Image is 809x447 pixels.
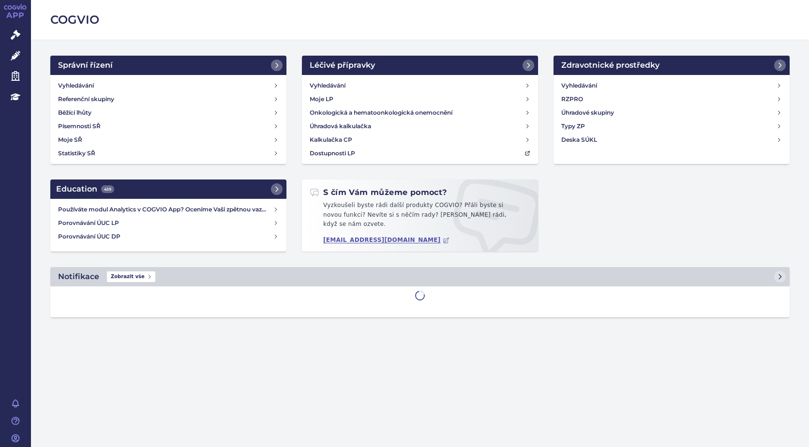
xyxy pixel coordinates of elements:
[561,121,585,131] h4: Typy ZP
[58,205,273,214] h4: Používáte modul Analytics v COGVIO App? Oceníme Vaši zpětnou vazbu!
[306,106,534,119] a: Onkologická a hematoonkologická onemocnění
[561,81,597,90] h4: Vyhledávání
[54,216,283,230] a: Porovnávání ÚUC LP
[554,56,790,75] a: Zdravotnické prostředky
[306,133,534,147] a: Kalkulačka CP
[310,187,447,198] h2: S čím Vám můžeme pomoct?
[50,179,286,199] a: Education439
[54,230,283,243] a: Porovnávání ÚUC DP
[58,94,114,104] h4: Referenční skupiny
[58,135,82,145] h4: Moje SŘ
[50,12,790,28] h2: COGVIO
[310,201,530,233] p: Vyzkoušeli byste rádi další produkty COGVIO? Přáli byste si novou funkci? Nevíte si s něčím rady?...
[557,106,786,119] a: Úhradové skupiny
[310,60,375,71] h2: Léčivé přípravky
[58,232,273,241] h4: Porovnávání ÚUC DP
[58,108,91,118] h4: Běžící lhůty
[54,79,283,92] a: Vyhledávání
[54,147,283,160] a: Statistiky SŘ
[561,135,597,145] h4: Deska SÚKL
[54,119,283,133] a: Písemnosti SŘ
[310,81,345,90] h4: Vyhledávání
[306,147,534,160] a: Dostupnosti LP
[310,94,333,104] h4: Moje LP
[58,149,95,158] h4: Statistiky SŘ
[107,271,155,282] span: Zobrazit vše
[557,79,786,92] a: Vyhledávání
[323,237,449,244] a: [EMAIL_ADDRESS][DOMAIN_NAME]
[50,267,790,286] a: NotifikaceZobrazit vše
[58,121,101,131] h4: Písemnosti SŘ
[557,92,786,106] a: RZPRO
[101,185,114,193] span: 439
[557,133,786,147] a: Deska SÚKL
[561,94,583,104] h4: RZPRO
[54,106,283,119] a: Běžící lhůty
[310,135,352,145] h4: Kalkulačka CP
[306,92,534,106] a: Moje LP
[310,108,452,118] h4: Onkologická a hematoonkologická onemocnění
[58,81,94,90] h4: Vyhledávání
[50,56,286,75] a: Správní řízení
[58,271,99,283] h2: Notifikace
[58,60,113,71] h2: Správní řízení
[56,183,114,195] h2: Education
[310,121,371,131] h4: Úhradová kalkulačka
[557,119,786,133] a: Typy ZP
[54,203,283,216] a: Používáte modul Analytics v COGVIO App? Oceníme Vaši zpětnou vazbu!
[310,149,355,158] h4: Dostupnosti LP
[561,108,614,118] h4: Úhradové skupiny
[306,79,534,92] a: Vyhledávání
[58,218,273,228] h4: Porovnávání ÚUC LP
[54,133,283,147] a: Moje SŘ
[561,60,659,71] h2: Zdravotnické prostředky
[54,92,283,106] a: Referenční skupiny
[306,119,534,133] a: Úhradová kalkulačka
[302,56,538,75] a: Léčivé přípravky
